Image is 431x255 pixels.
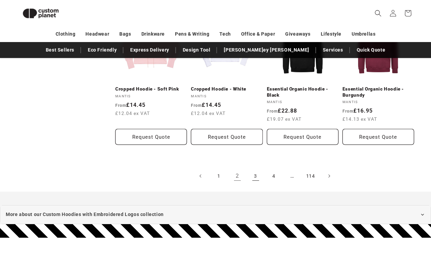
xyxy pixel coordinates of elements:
[230,169,245,183] a: Page 2
[42,44,78,56] a: Best Sellers
[219,28,231,40] a: Tech
[352,28,375,40] a: Umbrellas
[127,44,173,56] a: Express Delivery
[115,169,414,183] nav: Pagination
[267,169,281,183] a: Page 4
[175,28,209,40] a: Pens & Writing
[285,169,300,183] span: …
[56,28,76,40] a: Clothing
[321,28,341,40] a: Lifestyle
[212,169,227,183] a: Page 1
[321,169,336,183] a: Next page
[241,28,275,40] a: Office & Paper
[319,44,347,56] a: Services
[342,129,414,145] button: Request Quote
[371,6,386,21] summary: Search
[191,86,262,92] a: Cropped Hoodie - White
[303,169,318,183] a: Page 114
[315,182,431,255] iframe: Chat Widget
[85,28,109,40] a: Headwear
[285,28,310,40] a: Giveaways
[353,44,389,56] a: Quick Quote
[220,44,312,56] a: [PERSON_NAME]ey [PERSON_NAME]
[17,3,64,24] img: Custom Planet
[115,129,187,145] button: Request Quote
[141,28,165,40] a: Drinkware
[84,44,120,56] a: Eco Friendly
[267,129,338,145] button: Request Quote
[193,169,208,183] a: Previous page
[119,28,131,40] a: Bags
[179,44,214,56] a: Design Tool
[115,86,187,92] a: Cropped Hoodie - Soft Pink
[248,169,263,183] a: Page 3
[191,129,262,145] button: Request Quote
[342,86,414,98] a: Essential Organic Hoodie - Burgundy
[6,210,164,219] span: More about our Custom Hoodies with Embroidered Logos collection
[267,86,338,98] a: Essential Organic Hoodie - Black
